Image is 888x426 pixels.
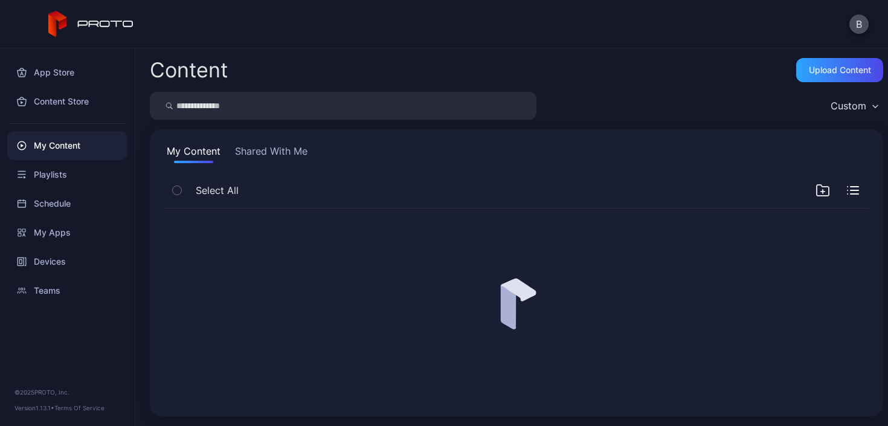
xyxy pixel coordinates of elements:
div: Upload Content [809,65,871,75]
span: Select All [196,183,239,198]
a: My Apps [7,218,127,247]
a: App Store [7,58,127,87]
button: My Content [164,144,223,163]
a: Schedule [7,189,127,218]
a: Teams [7,276,127,305]
a: Playlists [7,160,127,189]
button: Custom [825,92,883,120]
button: B [849,15,869,34]
a: Terms Of Service [54,404,105,411]
a: Content Store [7,87,127,116]
button: Upload Content [796,58,883,82]
a: Devices [7,247,127,276]
div: © 2025 PROTO, Inc. [14,387,120,397]
span: Version 1.13.1 • [14,404,54,411]
a: My Content [7,131,127,160]
div: Custom [831,100,866,112]
div: Content [150,60,228,80]
button: Shared With Me [233,144,310,163]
